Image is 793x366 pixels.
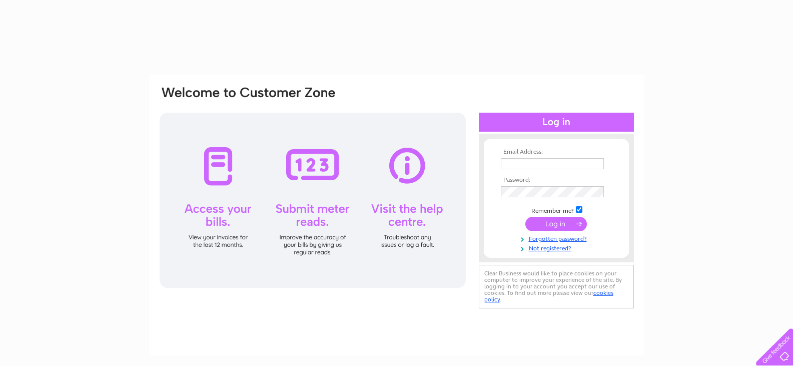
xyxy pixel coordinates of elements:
input: Submit [525,217,587,231]
th: Password: [498,177,614,184]
a: cookies policy [484,289,613,303]
a: Forgotten password? [501,233,614,243]
td: Remember me? [498,205,614,215]
a: Not registered? [501,243,614,252]
div: Clear Business would like to place cookies on your computer to improve your experience of the sit... [479,265,634,308]
th: Email Address: [498,149,614,156]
